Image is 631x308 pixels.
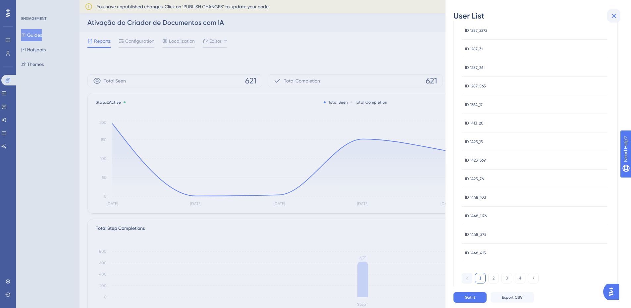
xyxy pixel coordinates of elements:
[465,28,487,33] span: ID 1287_2272
[465,295,475,300] span: Got it
[465,46,483,52] span: ID 1287_31
[465,176,484,181] span: ID 1423_76
[465,83,486,89] span: ID 1287_563
[502,295,523,300] span: Export CSV
[465,195,486,200] span: ID 1448_103
[465,213,487,219] span: ID 1448_1176
[465,250,486,256] span: ID 1448_413
[465,65,483,70] span: ID 1287_36
[475,273,486,283] button: 1
[501,273,512,283] button: 3
[453,11,623,21] div: User List
[465,232,487,237] span: ID 1448_275
[488,273,499,283] button: 2
[515,273,525,283] button: 4
[465,102,483,107] span: ID 1364_17
[16,2,41,10] span: Need Help?
[465,121,484,126] span: ID 1413_20
[465,139,483,144] span: ID 1423_13
[465,158,486,163] span: ID 1423_369
[603,282,623,302] iframe: UserGuiding AI Assistant Launcher
[491,292,534,303] button: Export CSV
[453,292,487,303] button: Got it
